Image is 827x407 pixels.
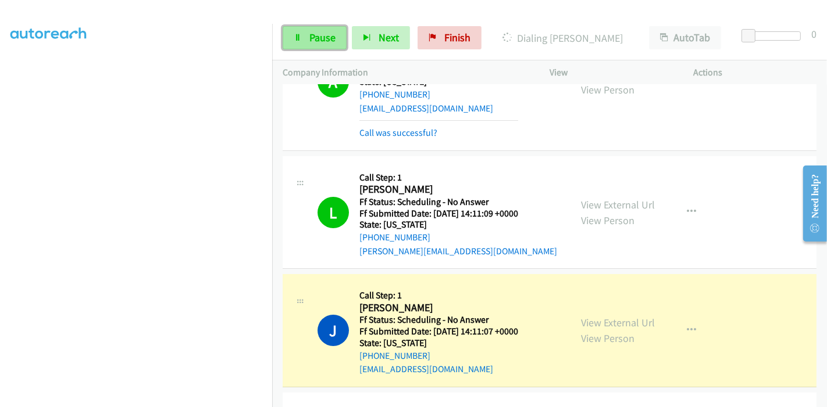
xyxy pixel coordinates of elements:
[649,26,721,49] button: AutoTab
[359,127,437,138] a: Call was successful?
[359,337,518,349] h5: State: [US_STATE]
[283,26,347,49] a: Pause
[747,31,801,41] div: Delay between calls (in seconds)
[359,103,493,114] a: [EMAIL_ADDRESS][DOMAIN_NAME]
[283,66,529,80] p: Company Information
[359,246,557,257] a: [PERSON_NAME][EMAIL_ADDRESS][DOMAIN_NAME]
[359,183,557,196] h2: [PERSON_NAME]
[359,219,557,230] h5: State: [US_STATE]
[359,350,430,361] a: [PHONE_NUMBER]
[359,314,518,326] h5: Ff Status: Scheduling - No Answer
[581,332,634,345] a: View Person
[359,232,430,243] a: [PHONE_NUMBER]
[309,31,336,44] span: Pause
[352,26,410,49] button: Next
[694,66,817,80] p: Actions
[359,363,493,374] a: [EMAIL_ADDRESS][DOMAIN_NAME]
[359,196,557,208] h5: Ff Status: Scheduling - No Answer
[359,290,518,301] h5: Call Step: 1
[359,172,557,183] h5: Call Step: 1
[497,30,628,46] p: Dialing [PERSON_NAME]
[359,208,557,219] h5: Ff Submitted Date: [DATE] 14:11:09 +0000
[794,157,827,250] iframe: Resource Center
[581,214,634,227] a: View Person
[318,197,349,228] h1: L
[550,66,673,80] p: View
[581,316,655,329] a: View External Url
[811,26,817,42] div: 0
[359,301,518,315] h2: [PERSON_NAME]
[418,26,482,49] a: Finish
[359,326,518,337] h5: Ff Submitted Date: [DATE] 14:11:07 +0000
[444,31,470,44] span: Finish
[379,31,399,44] span: Next
[318,315,349,346] h1: J
[581,83,634,96] a: View Person
[581,198,655,211] a: View External Url
[359,89,430,100] a: [PHONE_NUMBER]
